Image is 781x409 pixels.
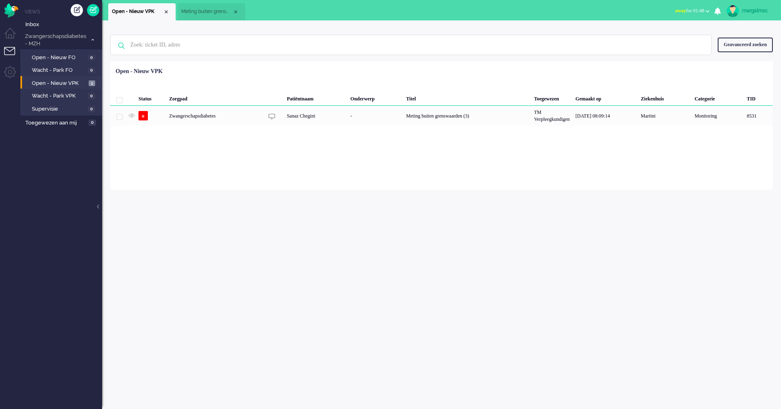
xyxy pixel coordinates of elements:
[124,35,700,55] input: Zoek: ticket ID, adres
[166,89,263,106] div: Zorgpad
[4,5,18,11] a: Omnidesk
[138,111,148,120] span: o
[32,92,86,100] span: Wacht - Park VPK
[112,8,163,15] span: Open - Nieuw VPK
[71,4,83,16] div: Creëer ticket
[531,106,573,126] div: TM Verpleegkundigen
[136,89,166,106] div: Status
[638,106,692,126] div: Martini
[89,80,95,87] span: 1
[24,65,101,74] a: Wacht - Park FO 0
[88,93,95,99] span: 0
[531,89,573,106] div: Toegewezen
[284,89,348,106] div: Patiëntnaam
[87,4,99,16] a: Quick Ticket
[116,67,163,76] div: Open - Nieuw VPK
[670,2,714,20] li: awayfor 01:48
[178,3,245,20] li: 8531
[742,7,773,15] div: margalmsc
[4,47,22,65] li: Tickets menu
[32,54,86,62] span: Open - Nieuw FO
[24,53,101,62] a: Open - Nieuw FO 0
[348,106,403,126] div: -
[638,89,692,106] div: Ziekenhuis
[403,89,531,106] div: Titel
[88,67,95,73] span: 0
[24,118,102,127] a: Toegewezen aan mij 0
[89,120,96,126] span: 0
[573,89,638,106] div: Gemaakt op
[24,78,101,87] a: Open - Nieuw VPK 1
[24,33,87,48] span: Zwangerschapsdiabetes - MZH
[573,106,638,126] div: [DATE] 08:09:14
[32,67,86,74] span: Wacht - Park FO
[32,105,86,113] span: Supervisie
[166,106,263,126] div: Zwangerschapsdiabetes
[4,3,18,18] img: flow_omnibird.svg
[692,106,744,126] div: Monitoring
[744,106,773,126] div: 8531
[181,8,232,15] span: Meting buiten grenswaarden (3)
[744,89,773,106] div: TID
[88,55,95,61] span: 0
[24,91,101,100] a: Wacht - Park VPK 0
[24,20,102,29] a: Inbox
[675,8,704,13] span: for 01:48
[163,9,170,15] div: Close tab
[25,8,102,15] li: Views
[727,5,739,17] img: avatar
[268,113,275,120] img: ic_chat_grey.svg
[348,89,403,106] div: Onderwerp
[88,106,95,112] span: 0
[32,80,87,87] span: Open - Nieuw VPK
[718,38,773,52] div: Geavanceerd zoeken
[25,21,102,29] span: Inbox
[403,106,531,126] div: Meting buiten grenswaarden (3)
[108,3,176,20] li: View
[692,89,744,106] div: Categorie
[670,5,714,17] button: awayfor 01:48
[4,28,22,46] li: Dashboard menu
[232,9,239,15] div: Close tab
[25,119,86,127] span: Toegewezen aan mij
[111,35,132,56] img: ic-search-icon.svg
[675,8,686,13] span: away
[725,5,773,17] a: margalmsc
[24,104,101,113] a: Supervisie 0
[4,66,22,84] li: Admin menu
[284,106,348,126] div: Sanaz Chegini
[110,106,773,126] div: 8531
